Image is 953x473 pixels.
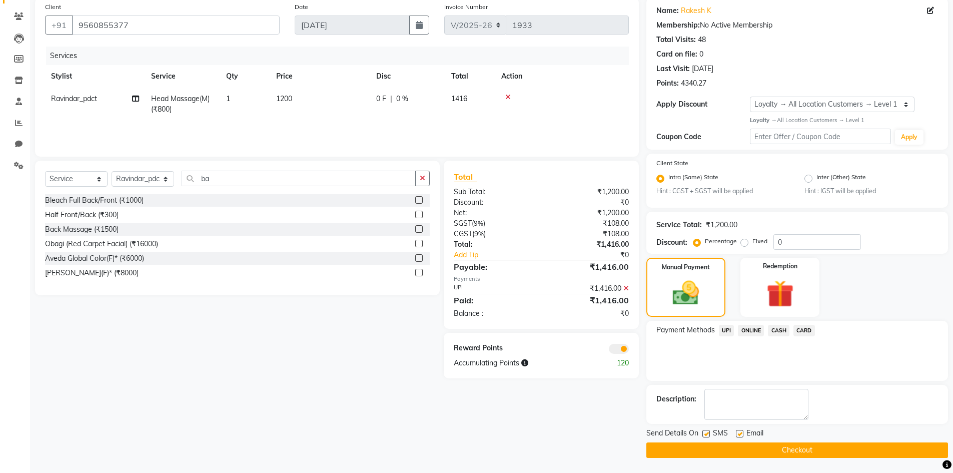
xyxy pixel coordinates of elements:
[446,343,541,354] div: Reward Points
[446,283,541,294] div: UPI
[816,173,866,185] label: Inter (Other) State
[656,49,697,60] div: Card on file:
[750,117,776,124] strong: Loyalty →
[45,3,61,12] label: Client
[474,219,483,227] span: 9%
[45,195,144,206] div: Bleach Full Back/Front (₹1000)
[446,218,541,229] div: ( )
[46,47,636,65] div: Services
[692,64,713,74] div: [DATE]
[446,308,541,319] div: Balance :
[719,325,734,336] span: UPI
[45,16,73,35] button: +91
[668,173,718,185] label: Intra (Same) State
[541,239,636,250] div: ₹1,416.00
[370,65,445,88] th: Disc
[656,78,679,89] div: Points:
[752,237,767,246] label: Fixed
[656,132,750,142] div: Coupon Code
[446,261,541,273] div: Payable:
[541,283,636,294] div: ₹1,416.00
[45,253,144,264] div: Aveda Global Color(F)* (₹6000)
[495,65,629,88] th: Action
[51,94,97,103] span: Ravindar_pdct
[541,261,636,273] div: ₹1,416.00
[446,358,588,368] div: Accumulating Points
[541,197,636,208] div: ₹0
[656,237,687,248] div: Discount:
[656,64,690,74] div: Last Visit:
[656,99,750,110] div: Apply Discount
[656,159,688,168] label: Client State
[793,325,815,336] span: CARD
[474,230,484,238] span: 9%
[396,94,408,104] span: 0 %
[151,94,210,114] span: Head Massage(M) (₹800)
[446,229,541,239] div: ( )
[664,278,707,308] img: _cash.svg
[445,65,495,88] th: Total
[541,208,636,218] div: ₹1,200.00
[454,172,477,182] span: Total
[454,229,472,238] span: CGST
[738,325,764,336] span: ONLINE
[768,325,789,336] span: CASH
[705,237,737,246] label: Percentage
[446,187,541,197] div: Sub Total:
[750,129,891,144] input: Enter Offer / Coupon Code
[270,65,370,88] th: Price
[746,428,763,440] span: Email
[182,171,416,186] input: Search or Scan
[295,3,308,12] label: Date
[750,116,938,125] div: All Location Customers → Level 1
[895,130,923,145] button: Apply
[763,262,797,271] label: Redemption
[45,239,158,249] div: Obagi (Red Carpet Facial) (₹16000)
[45,268,139,278] div: [PERSON_NAME](F)* (₹8000)
[646,442,948,458] button: Checkout
[454,219,472,228] span: SGST
[804,187,938,196] small: Hint : IGST will be applied
[681,6,711,16] a: Rakesh K
[699,49,703,60] div: 0
[541,294,636,306] div: ₹1,416.00
[220,65,270,88] th: Qty
[45,65,145,88] th: Stylist
[454,275,628,283] div: Payments
[706,220,737,230] div: ₹1,200.00
[541,229,636,239] div: ₹108.00
[446,197,541,208] div: Discount:
[45,224,119,235] div: Back Massage (₹1500)
[226,94,230,103] span: 1
[276,94,292,103] span: 1200
[446,250,557,260] a: Add Tip
[656,20,700,31] div: Membership:
[72,16,280,35] input: Search by Name/Mobile/Email/Code
[646,428,698,440] span: Send Details On
[589,358,636,368] div: 120
[656,6,679,16] div: Name:
[557,250,636,260] div: ₹0
[656,325,715,335] span: Payment Methods
[698,35,706,45] div: 48
[656,187,790,196] small: Hint : CGST + SGST will be applied
[390,94,392,104] span: |
[662,263,710,272] label: Manual Payment
[446,294,541,306] div: Paid:
[656,20,938,31] div: No Active Membership
[444,3,488,12] label: Invoice Number
[541,187,636,197] div: ₹1,200.00
[656,220,702,230] div: Service Total:
[681,78,706,89] div: 4340.27
[45,210,119,220] div: Half Front/Back (₹300)
[758,277,802,311] img: _gift.svg
[656,394,696,404] div: Description:
[376,94,386,104] span: 0 F
[541,218,636,229] div: ₹108.00
[541,308,636,319] div: ₹0
[446,239,541,250] div: Total:
[451,94,467,103] span: 1416
[656,35,696,45] div: Total Visits:
[713,428,728,440] span: SMS
[145,65,220,88] th: Service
